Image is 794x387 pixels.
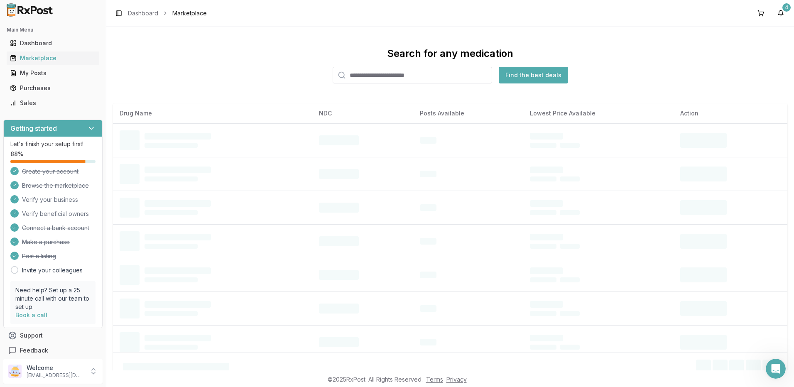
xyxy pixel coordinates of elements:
[10,123,57,133] h3: Getting started
[766,359,786,379] iframe: Intercom live chat
[3,37,103,50] button: Dashboard
[27,372,84,379] p: [EMAIL_ADDRESS][DOMAIN_NAME]
[10,150,23,158] span: 88 %
[387,47,513,60] div: Search for any medication
[22,196,78,204] span: Verify your business
[22,238,70,246] span: Make a purchase
[128,9,207,17] nav: breadcrumb
[413,103,523,123] th: Posts Available
[7,51,99,66] a: Marketplace
[426,376,443,383] a: Terms
[22,167,78,176] span: Create your account
[22,252,56,260] span: Post a listing
[22,224,89,232] span: Connect a bank account
[10,54,96,62] div: Marketplace
[15,286,91,311] p: Need help? Set up a 25 minute call with our team to set up.
[3,343,103,358] button: Feedback
[7,27,99,33] h2: Main Menu
[10,39,96,47] div: Dashboard
[113,103,312,123] th: Drug Name
[674,103,787,123] th: Action
[3,328,103,343] button: Support
[3,96,103,110] button: Sales
[10,99,96,107] div: Sales
[172,9,207,17] span: Marketplace
[3,66,103,80] button: My Posts
[3,51,103,65] button: Marketplace
[7,66,99,81] a: My Posts
[8,365,22,378] img: User avatar
[523,103,674,123] th: Lowest Price Available
[10,84,96,92] div: Purchases
[7,81,99,96] a: Purchases
[774,7,787,20] button: 4
[22,210,89,218] span: Verify beneficial owners
[3,3,56,17] img: RxPost Logo
[128,9,158,17] a: Dashboard
[499,67,568,83] button: Find the best deals
[20,346,48,355] span: Feedback
[22,266,83,274] a: Invite your colleagues
[3,81,103,95] button: Purchases
[22,181,89,190] span: Browse the marketplace
[312,103,414,123] th: NDC
[7,96,99,110] a: Sales
[15,311,47,318] a: Book a call
[10,140,96,148] p: Let's finish your setup first!
[7,36,99,51] a: Dashboard
[27,364,84,372] p: Welcome
[10,69,96,77] div: My Posts
[446,376,467,383] a: Privacy
[782,3,791,12] div: 4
